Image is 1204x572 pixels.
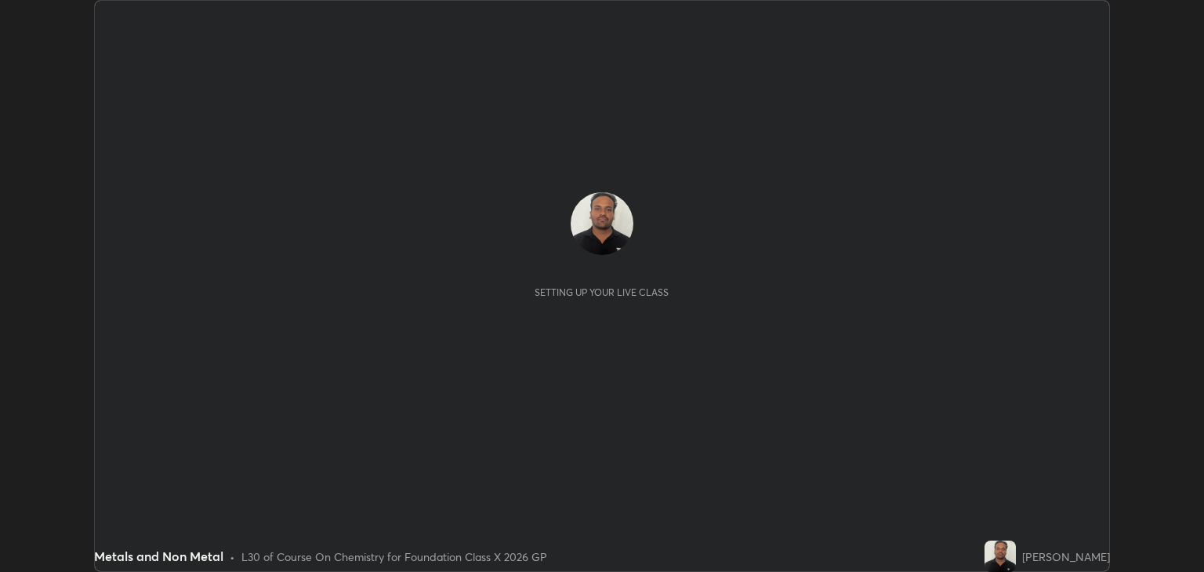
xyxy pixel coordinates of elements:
[985,541,1016,572] img: c449bc7577714875aafd9c306618b106.jpg
[535,286,669,298] div: Setting up your live class
[571,192,633,255] img: c449bc7577714875aafd9c306618b106.jpg
[1022,548,1110,565] div: [PERSON_NAME]
[94,547,223,566] div: Metals and Non Metal
[241,548,547,565] div: L30 of Course On Chemistry for Foundation Class X 2026 GP
[230,548,235,565] div: •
